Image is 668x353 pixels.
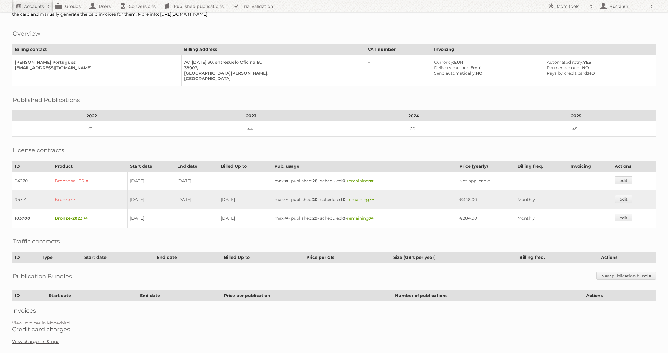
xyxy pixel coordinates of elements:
[457,172,612,190] td: Not applicable.
[496,121,656,137] td: 45
[596,272,656,280] a: New publication bundle
[12,121,172,137] td: 61
[615,214,632,221] a: edit
[13,29,40,38] h2: Overview
[515,161,568,172] th: Billing freq.
[52,161,127,172] th: Product
[12,339,59,344] a: View charges in Stripe
[434,60,454,65] span: Currency:
[15,65,177,70] div: [EMAIL_ADDRESS][DOMAIN_NAME]
[218,209,272,228] td: [DATE]
[331,121,496,137] td: 60
[272,161,457,172] th: Pub. usage
[128,161,175,172] th: Start date
[284,197,288,202] strong: ∞
[154,252,221,263] th: End date
[312,215,317,221] strong: 29
[182,44,365,55] th: Billing address
[342,215,345,221] strong: 0
[46,290,138,301] th: Start date
[365,55,431,86] td: –
[612,161,656,172] th: Actions
[221,252,304,263] th: Billed Up to
[547,70,651,76] div: NO
[434,65,539,70] div: Email
[175,190,218,209] td: [DATE]
[128,190,175,209] td: [DATE]
[137,290,221,301] th: End date
[272,209,457,228] td: max: - published: - scheduled: -
[24,3,44,9] h2: Accounts
[52,190,127,209] td: Bronze ∞
[457,161,515,172] th: Price (yearly)
[13,95,80,104] h2: Published Publications
[12,44,182,55] th: Billing contact
[221,290,393,301] th: Price per publication
[568,161,612,172] th: Invoicing
[547,60,583,65] span: Automated retry:
[547,65,582,70] span: Partner account:
[13,237,60,246] h2: Traffic contracts
[434,60,539,65] div: EUR
[184,70,360,76] div: [GEOGRAPHIC_DATA][PERSON_NAME],
[391,252,517,263] th: Size (GB's per year)
[370,197,374,202] strong: ∞
[496,111,656,121] th: 2025
[218,161,272,172] th: Billed Up to
[184,76,360,81] div: [GEOGRAPHIC_DATA]
[12,111,172,121] th: 2022
[598,252,656,263] th: Actions
[347,178,374,184] span: remaining:
[457,209,515,228] td: €384,00
[608,3,647,9] h2: Busranur
[365,44,431,55] th: VAT number
[128,172,175,190] td: [DATE]
[393,290,584,301] th: Number of publications
[12,252,39,263] th: ID
[12,307,656,314] h2: Invoices
[584,290,656,301] th: Actions
[12,190,52,209] td: 94714
[12,209,52,228] td: 103700
[12,320,70,326] a: View Invoices in Moneybird
[184,65,360,70] div: 38007,
[52,209,127,228] td: Bronze-2023 ∞
[12,290,46,301] th: ID
[284,215,288,221] strong: ∞
[517,252,598,263] th: Billing freq.
[547,70,588,76] span: Pays by credit card:
[13,146,64,155] h2: License contracts
[184,60,360,65] div: Av. [DATE] 30, entresuelo Oficina B.,
[15,60,177,65] div: [PERSON_NAME] Portugues
[615,176,632,184] a: edit
[172,121,331,137] td: 44
[457,190,515,209] td: €348,00
[347,215,374,221] span: remaining:
[342,178,345,184] strong: 0
[557,3,587,9] h2: More tools
[515,209,568,228] td: Monthly
[128,209,175,228] td: [DATE]
[312,197,318,202] strong: 20
[304,252,391,263] th: Price per GB
[82,252,154,263] th: Start date
[434,70,539,76] div: NO
[12,326,656,333] h2: Credit card charges
[343,197,346,202] strong: 0
[547,65,651,70] div: NO
[284,178,288,184] strong: ∞
[175,161,218,172] th: End date
[515,190,568,209] td: Monthly
[434,65,470,70] span: Delivery method:
[312,178,317,184] strong: 28
[39,252,82,263] th: Type
[272,172,457,190] td: max: - published: - scheduled: -
[431,44,656,55] th: Invoicing
[347,197,374,202] span: remaining:
[370,215,374,221] strong: ∞
[370,178,374,184] strong: ∞
[175,172,218,190] td: [DATE]
[272,190,457,209] td: max: - published: - scheduled: -
[615,195,632,203] a: edit
[52,172,127,190] td: Bronze ∞ - TRIAL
